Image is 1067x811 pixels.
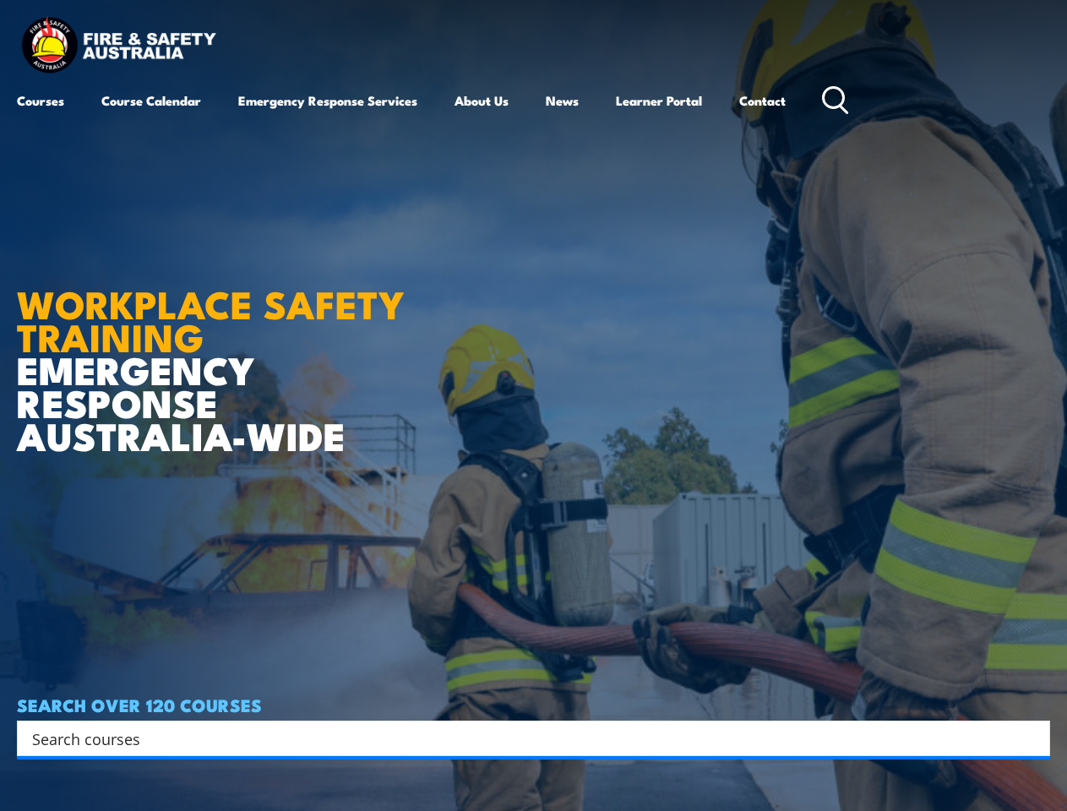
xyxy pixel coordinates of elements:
[17,244,430,452] h1: EMERGENCY RESPONSE AUSTRALIA-WIDE
[101,80,201,121] a: Course Calendar
[17,80,64,121] a: Courses
[17,695,1050,714] h4: SEARCH OVER 120 COURSES
[238,80,417,121] a: Emergency Response Services
[35,727,1016,750] form: Search form
[546,80,579,121] a: News
[1021,727,1044,750] button: Search magnifier button
[17,274,405,365] strong: WORKPLACE SAFETY TRAINING
[455,80,509,121] a: About Us
[32,726,1013,751] input: Search input
[739,80,786,121] a: Contact
[616,80,702,121] a: Learner Portal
